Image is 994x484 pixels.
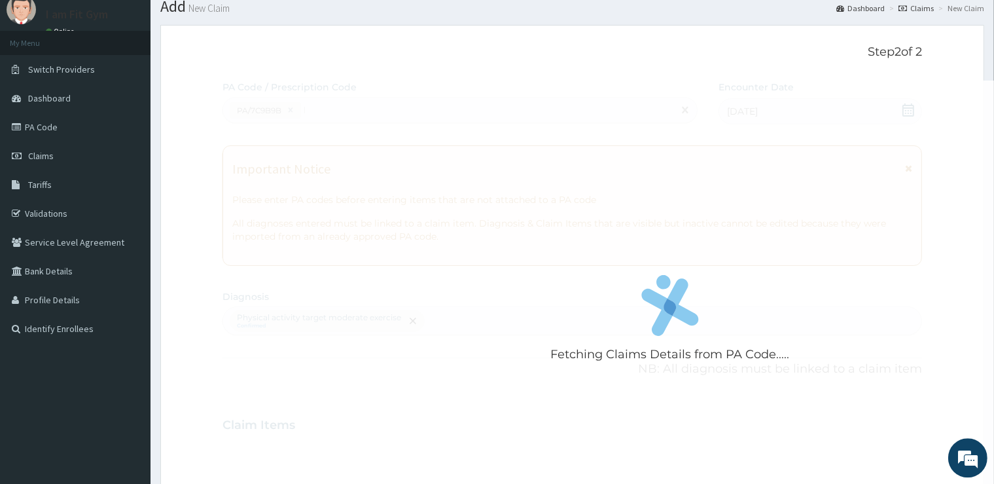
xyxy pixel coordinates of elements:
p: I am Fit Gym [46,9,108,20]
a: Online [46,27,77,36]
textarea: Type your message and hit 'Enter' [7,335,249,381]
a: Claims [898,3,934,14]
small: New Claim [186,3,230,13]
img: d_794563401_company_1708531726252_794563401 [24,65,53,98]
div: Minimize live chat window [215,7,246,38]
a: Dashboard [836,3,885,14]
p: Fetching Claims Details from PA Code..... [550,346,789,363]
p: Step 2 of 2 [222,45,921,60]
li: New Claim [935,3,984,14]
span: Dashboard [28,92,71,104]
span: Tariffs [28,179,52,191]
span: We're online! [76,153,181,286]
span: Claims [28,150,54,162]
span: Switch Providers [28,64,95,75]
div: Chat with us now [68,73,220,90]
